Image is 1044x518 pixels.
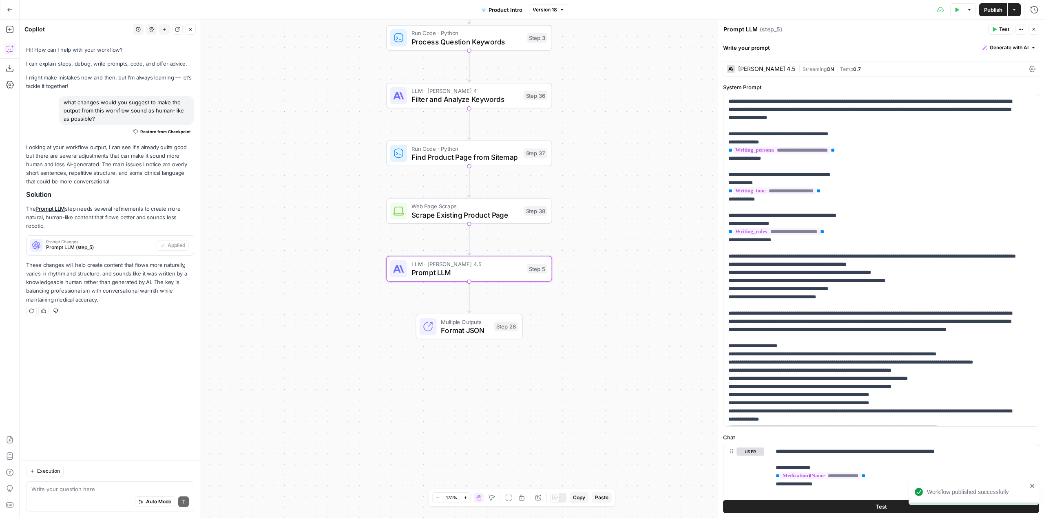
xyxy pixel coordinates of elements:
button: Generate with AI [979,42,1039,53]
textarea: Prompt LLM [723,25,758,33]
span: Filter and Analyze Keywords [411,94,520,105]
button: Product Intro [476,3,527,16]
p: Hi! How can I help with your workflow? [26,46,194,54]
a: Prompt LLM [35,205,65,212]
button: Publish [979,3,1007,16]
div: Write your prompt [718,39,1044,56]
div: Step 38 [524,206,547,216]
div: Web Page ScrapeScrape Existing Product PageStep 38 [386,198,552,224]
span: Auto Mode [146,498,171,505]
span: 131% [446,494,457,501]
span: Prompt LLM (step_5) [46,244,153,251]
div: Step 37 [524,148,547,158]
div: Multiple OutputsFormat JSONStep 28 [386,314,552,339]
span: | [834,64,840,73]
button: user [737,447,764,456]
span: Restore from Checkpoint [140,128,191,135]
h2: Solution [26,191,194,198]
p: Looking at your workflow output, I can see it's already quite good but there are several adjustme... [26,143,194,186]
label: Chat [723,433,1039,441]
span: Run Code · Python [411,29,523,37]
button: close [1030,483,1035,489]
span: ( step_5 ) [760,25,782,33]
span: Prompt LLM [411,267,523,278]
span: Web Page Scrape [411,202,520,211]
g: Edge from step_3 to step_36 [468,51,471,82]
span: Copy [573,494,585,501]
button: Test [723,500,1039,513]
div: Step 3 [527,33,547,43]
button: Paste [592,492,612,503]
g: Edge from step_38 to step_5 [468,224,471,255]
button: Version 18 [529,4,568,15]
label: System Prompt [723,83,1039,91]
div: what changes would you suggest to make the output from this workflow sound as human-like as possi... [59,96,194,125]
div: Step 5 [527,264,547,274]
span: Applied [168,242,185,249]
button: Auto Mode [135,496,175,507]
div: [PERSON_NAME] 4.5 [738,66,795,72]
span: Execution [37,467,60,475]
g: Edge from step_37 to step_38 [468,166,471,197]
p: I might make mistakes now and then, but I’m always learning — let’s tackle it together! [26,73,194,90]
button: Applied [157,240,189,251]
span: | [798,64,803,73]
span: Run Code · Python [411,144,520,153]
g: Edge from step_5 to step_28 [468,282,471,313]
p: These changes will help create content that flows more naturally, varies in rhythm and structure,... [26,261,194,304]
span: Test [999,26,1009,33]
span: Multiple Outputs [441,317,490,326]
button: Restore from Checkpoint [130,127,194,137]
div: Step 36 [524,91,547,101]
span: Version 18 [533,6,557,13]
g: Edge from step_36 to step_37 [468,108,471,139]
span: Scrape Existing Product Page [411,209,520,220]
span: Publish [984,6,1002,14]
div: Step 28 [494,322,518,331]
div: LLM · [PERSON_NAME] 4Filter and Analyze KeywordsStep 36 [386,83,552,108]
span: Find Product Page from Sitemap [411,152,520,162]
span: Process Question Keywords [411,36,523,47]
span: Test [876,503,887,511]
button: Copy [570,492,588,503]
span: Paste [595,494,608,501]
span: Streaming [803,66,827,72]
span: Generate with AI [990,44,1029,51]
div: Run Code · PythonFind Product Page from SitemapStep 37 [386,141,552,166]
span: Product Intro [489,6,522,14]
span: LLM · [PERSON_NAME] 4 [411,86,520,95]
span: LLM · [PERSON_NAME] 4.5 [411,260,523,268]
span: 0.7 [853,66,861,72]
button: Test [988,24,1013,35]
p: I can explain steps, debug, write prompts, code, and offer advice. [26,60,194,68]
div: Run Code · PythonProcess Question KeywordsStep 3 [386,25,552,51]
span: ON [827,66,834,72]
button: Execution [26,466,64,476]
span: Temp [840,66,853,72]
div: Workflow published successfully [927,488,1027,496]
div: LLM · [PERSON_NAME] 4.5Prompt LLMStep 5 [386,256,552,282]
p: The step needs several refinements to create more natural, human-like content that flows better a... [26,205,194,230]
span: Prompt Changes [46,240,153,244]
div: Copilot [24,25,130,33]
span: Format JSON [441,325,490,335]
